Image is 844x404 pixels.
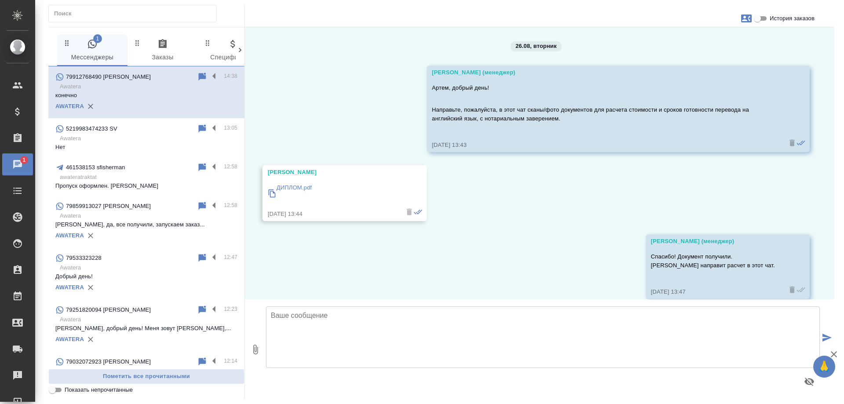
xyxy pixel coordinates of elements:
input: Поиск [54,7,216,20]
button: Пометить все прочитанными [48,369,244,384]
span: Показать непрочитанные [65,386,133,394]
p: Awatera [60,315,237,324]
p: 12:14 [224,357,237,365]
div: Пометить непрочитанным [197,162,207,173]
div: 7953332322812:47AwateraДобрый день!AWATERA [48,247,244,299]
div: 79032072923 [PERSON_NAME]12:14AwateraСпасибо ☺️AWATERA [48,351,244,403]
button: Предпросмотр [799,371,820,392]
p: [PERSON_NAME], да, все получили, запускаем заказ... [55,220,237,229]
p: 79032072923 [PERSON_NAME] [66,357,151,366]
div: Пометить непрочитанным [197,305,207,315]
a: ДИПЛОМ.pdf [268,181,396,205]
p: 14:38 [224,72,237,80]
div: 79251820094 [PERSON_NAME]12:23Awatera[PERSON_NAME], добрый день! Меня зовут [PERSON_NAME],...AWATERA [48,299,244,351]
button: 🙏 [813,356,835,378]
div: [DATE] 13:43 [432,141,779,149]
span: Заказы [133,39,193,63]
p: 79533323228 [66,254,102,262]
button: Заявки [736,8,757,29]
p: 79912768490 [PERSON_NAME] [66,73,151,81]
p: 13:05 [224,124,237,132]
p: Awatera [60,263,237,272]
span: Мессенджеры [62,39,122,63]
p: конечно [55,91,237,100]
div: 79859913027 [PERSON_NAME]12:58Awatera[PERSON_NAME], да, все получили, запускаем заказ...AWATERA [48,196,244,247]
div: Пометить непрочитанным [197,201,207,211]
p: Awatera [60,134,237,143]
a: AWATERA [55,103,84,109]
p: Пропуск оформлен. [PERSON_NAME] [55,182,237,190]
svg: Зажми и перетащи, чтобы поменять порядок вкладок [63,39,71,47]
p: Awatera [60,211,237,220]
div: Пометить непрочитанным [197,253,207,263]
p: Нет [55,143,237,152]
p: awateratraktat [60,173,237,182]
span: Пометить все прочитанными [53,371,240,382]
p: 12:58 [224,162,237,171]
p: ДИПЛОМ.pdf [276,183,312,192]
div: [PERSON_NAME] [268,168,396,177]
a: AWATERA [55,336,84,342]
div: 79912768490 [PERSON_NAME]14:38AwateraконечноAWATERA [48,66,244,118]
p: Артем, добрый день! [432,84,779,92]
a: AWATERA [55,284,84,291]
p: [PERSON_NAME], добрый день! Меня зовут [PERSON_NAME],... [55,324,237,333]
span: 1 [17,156,31,164]
span: 1 [93,34,102,43]
p: 461538153 sfisherman [66,163,125,172]
div: [PERSON_NAME] (менеджер) [651,237,779,246]
p: Спасибо! Документ получили. [PERSON_NAME] направит расчет в этот чат. [651,252,779,270]
p: 12:23 [224,305,237,313]
svg: Зажми и перетащи, чтобы поменять порядок вкладок [204,39,212,47]
span: Спецификации [203,39,263,63]
p: 79859913027 [PERSON_NAME] [66,202,151,211]
p: 5219983474233 SV [66,124,117,133]
p: Добрый день! [55,272,237,281]
div: Пометить непрочитанным [197,124,207,134]
p: 12:58 [224,201,237,210]
p: 12:47 [224,253,237,262]
p: 79251820094 [PERSON_NAME] [66,306,151,314]
button: Удалить привязку [84,281,97,294]
div: Пометить непрочитанным [197,357,207,367]
div: Пометить непрочитанным [197,72,207,82]
div: 461538153 sfisherman12:58awateratraktatПропуск оформлен. [PERSON_NAME] [48,157,244,196]
span: История заказов [770,14,815,23]
div: [PERSON_NAME] (менеджер) [432,68,779,77]
p: Awatera [60,367,237,376]
button: Удалить привязку [84,333,97,346]
p: Направьте, пожалуйста, в этот чат сканы/фото документов для расчета стоимости и сроков готовности... [432,106,779,123]
a: 1 [2,153,33,175]
button: Удалить привязку [84,100,97,113]
div: [DATE] 13:47 [651,288,779,296]
a: AWATERA [55,232,84,239]
p: Awatera [60,82,237,91]
div: 5219983474233 SV13:05AwateraНет [48,118,244,157]
p: 26.08, вторник [516,42,557,51]
div: [DATE] 13:44 [268,210,396,218]
span: 🙏 [817,357,832,376]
